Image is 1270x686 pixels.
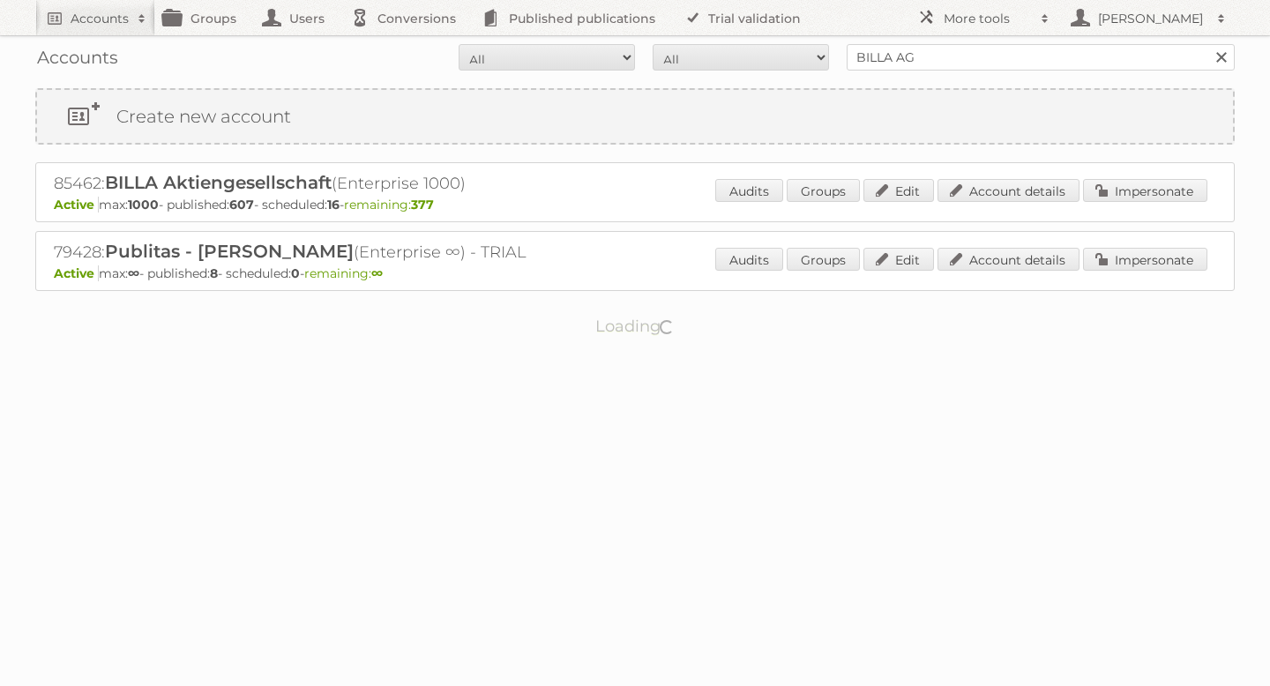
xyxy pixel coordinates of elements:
[787,179,860,202] a: Groups
[411,197,434,213] strong: 377
[291,265,300,281] strong: 0
[105,241,354,262] span: Publitas - [PERSON_NAME]
[128,197,159,213] strong: 1000
[54,241,671,264] h2: 79428: (Enterprise ∞) - TRIAL
[344,197,434,213] span: remaining:
[304,265,383,281] span: remaining:
[71,10,129,27] h2: Accounts
[37,90,1233,143] a: Create new account
[787,248,860,271] a: Groups
[128,265,139,281] strong: ∞
[863,248,934,271] a: Edit
[54,197,1216,213] p: max: - published: - scheduled: -
[938,248,1079,271] a: Account details
[944,10,1032,27] h2: More tools
[1083,248,1207,271] a: Impersonate
[715,179,783,202] a: Audits
[54,265,1216,281] p: max: - published: - scheduled: -
[715,248,783,271] a: Audits
[105,172,332,193] span: BILLA Aktiengesellschaft
[54,265,99,281] span: Active
[229,197,254,213] strong: 607
[540,309,731,344] p: Loading
[863,179,934,202] a: Edit
[371,265,383,281] strong: ∞
[210,265,218,281] strong: 8
[54,172,671,195] h2: 85462: (Enterprise 1000)
[54,197,99,213] span: Active
[938,179,1079,202] a: Account details
[327,197,340,213] strong: 16
[1083,179,1207,202] a: Impersonate
[1094,10,1208,27] h2: [PERSON_NAME]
